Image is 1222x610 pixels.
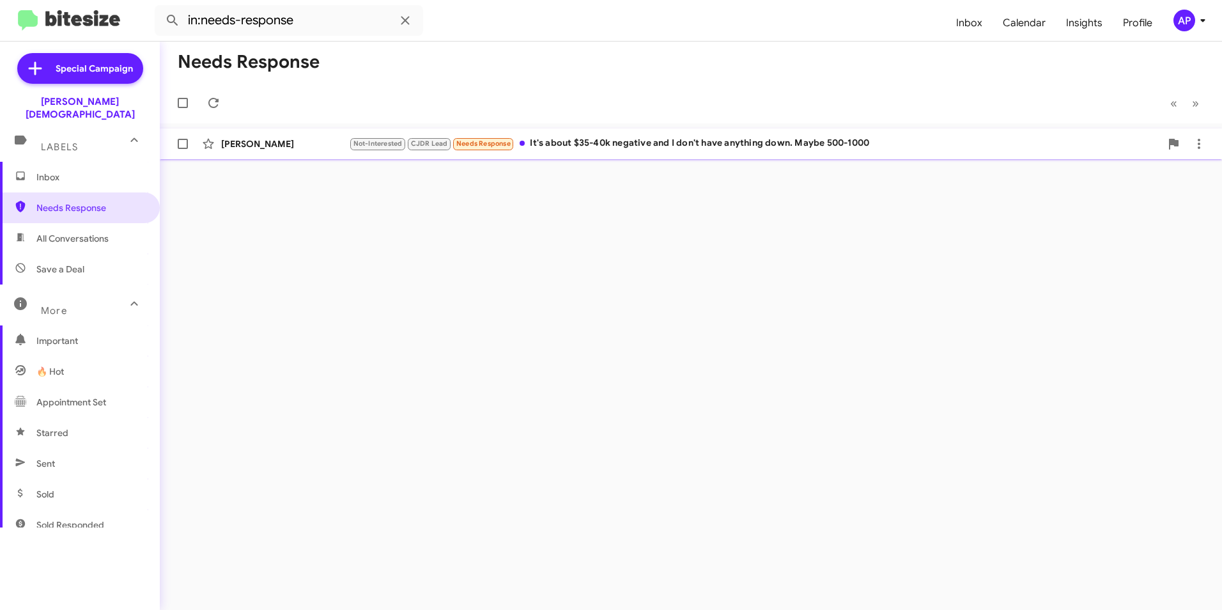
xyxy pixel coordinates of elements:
[456,139,511,148] span: Needs Response
[993,4,1056,42] a: Calendar
[56,62,133,75] span: Special Campaign
[36,426,68,439] span: Starred
[411,139,448,148] span: CJDR Lead
[221,137,349,150] div: [PERSON_NAME]
[36,171,145,184] span: Inbox
[1163,10,1208,31] button: AP
[155,5,423,36] input: Search
[1184,90,1207,116] button: Next
[353,139,403,148] span: Not-Interested
[1192,95,1199,111] span: »
[36,201,145,214] span: Needs Response
[36,334,145,347] span: Important
[1056,4,1113,42] a: Insights
[36,488,54,501] span: Sold
[17,53,143,84] a: Special Campaign
[1173,10,1195,31] div: AP
[41,305,67,317] span: More
[36,232,109,245] span: All Conversations
[36,519,104,531] span: Sold Responded
[1113,4,1163,42] a: Profile
[36,457,55,470] span: Sent
[1163,90,1207,116] nav: Page navigation example
[178,52,320,72] h1: Needs Response
[36,396,106,409] span: Appointment Set
[36,263,84,276] span: Save a Deal
[1163,90,1185,116] button: Previous
[41,141,78,153] span: Labels
[349,136,1161,151] div: It's about $35-40k negative and I don't have anything down. Maybe 500-1000
[946,4,993,42] a: Inbox
[36,365,64,378] span: 🔥 Hot
[1170,95,1177,111] span: «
